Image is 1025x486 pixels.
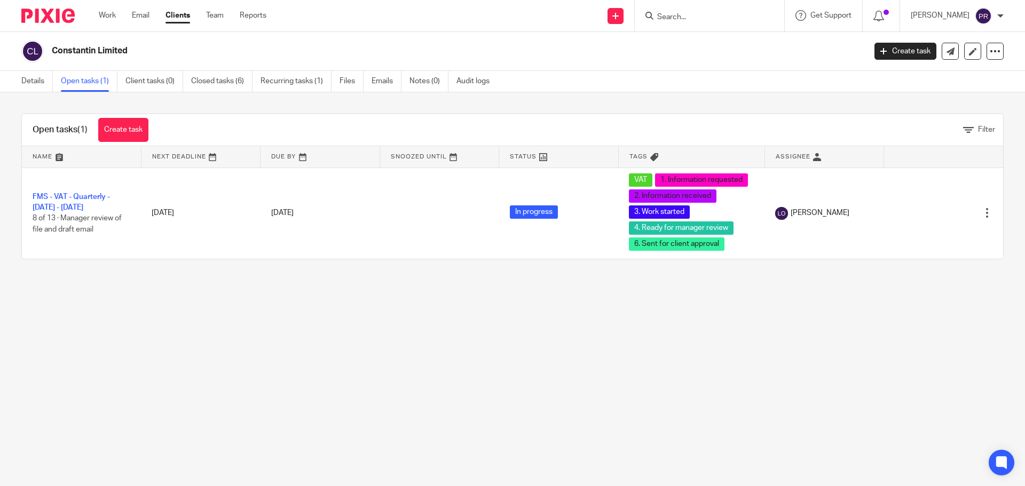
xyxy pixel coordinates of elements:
[629,173,652,187] span: VAT
[629,205,690,219] span: 3. Work started
[21,71,53,92] a: Details
[132,10,149,21] a: Email
[33,193,110,211] a: FMS - VAT - Quarterly - [DATE] - [DATE]
[629,237,724,251] span: 6. Sent for client approval
[99,10,116,21] a: Work
[656,13,752,22] input: Search
[629,154,648,160] span: Tags
[165,10,190,21] a: Clients
[510,205,558,219] span: In progress
[775,207,788,220] img: svg%3E
[21,40,44,62] img: svg%3E
[409,71,448,92] a: Notes (0)
[456,71,498,92] a: Audit logs
[61,71,117,92] a: Open tasks (1)
[21,9,75,23] img: Pixie
[391,154,447,160] span: Snoozed Until
[52,45,697,57] h2: Constantin Limited
[261,71,332,92] a: Recurring tasks (1)
[629,189,716,203] span: 2. Information received
[629,221,734,235] span: 4. Ready for manager review
[125,71,183,92] a: Client tasks (0)
[77,125,88,134] span: (1)
[810,12,851,19] span: Get Support
[978,126,995,133] span: Filter
[98,118,148,142] a: Create task
[791,208,849,218] span: [PERSON_NAME]
[33,124,88,136] h1: Open tasks
[33,215,122,234] span: 8 of 13 · Manager review of file and draft email
[271,209,294,217] span: [DATE]
[655,173,748,187] span: 1. Information requested
[510,154,537,160] span: Status
[372,71,401,92] a: Emails
[911,10,969,21] p: [PERSON_NAME]
[874,43,936,60] a: Create task
[340,71,364,92] a: Files
[206,10,224,21] a: Team
[141,168,260,259] td: [DATE]
[191,71,253,92] a: Closed tasks (6)
[975,7,992,25] img: svg%3E
[240,10,266,21] a: Reports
